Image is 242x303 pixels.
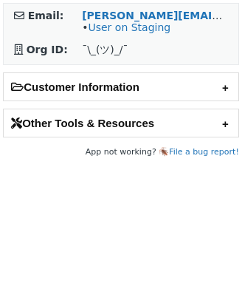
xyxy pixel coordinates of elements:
[28,10,64,21] strong: Email:
[4,109,238,137] h2: Other Tools & Resources
[4,73,238,101] h2: Customer Information
[82,21,170,33] span: •
[27,44,68,55] strong: Org ID:
[82,44,128,55] span: ¯\_(ツ)_/¯
[88,21,170,33] a: User on Staging
[3,145,239,160] footer: App not working? 🪳
[169,147,239,157] a: File a bug report!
